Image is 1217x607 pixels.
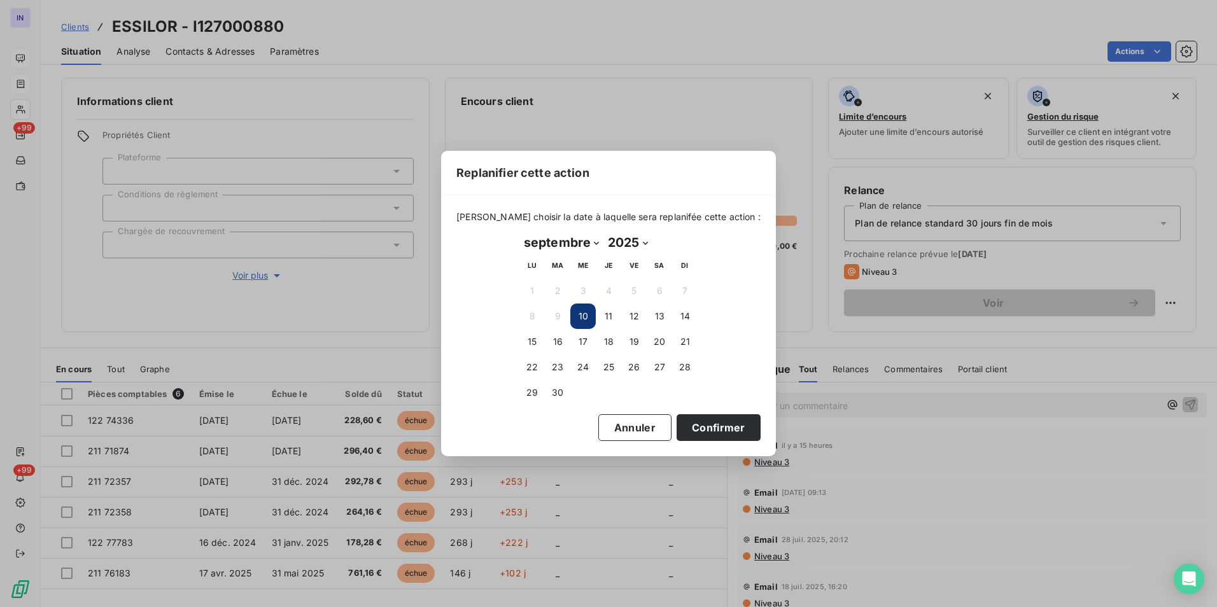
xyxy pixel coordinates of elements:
[596,303,621,329] button: 11
[621,253,647,278] th: vendredi
[672,253,698,278] th: dimanche
[545,329,570,354] button: 16
[621,278,647,303] button: 5
[621,329,647,354] button: 19
[456,211,761,223] span: [PERSON_NAME] choisir la date à laquelle sera replanifée cette action :
[677,414,761,441] button: Confirmer
[672,303,698,329] button: 14
[596,278,621,303] button: 4
[647,278,672,303] button: 6
[1174,564,1204,594] div: Open Intercom Messenger
[519,278,545,303] button: 1
[647,253,672,278] th: samedi
[598,414,672,441] button: Annuler
[570,329,596,354] button: 17
[545,354,570,380] button: 23
[519,354,545,380] button: 22
[596,253,621,278] th: jeudi
[647,303,672,329] button: 13
[519,303,545,329] button: 8
[519,253,545,278] th: lundi
[570,303,596,329] button: 10
[570,278,596,303] button: 3
[596,329,621,354] button: 18
[672,329,698,354] button: 21
[456,164,589,181] span: Replanifier cette action
[519,329,545,354] button: 15
[545,303,570,329] button: 9
[672,278,698,303] button: 7
[672,354,698,380] button: 28
[647,354,672,380] button: 27
[570,354,596,380] button: 24
[621,354,647,380] button: 26
[545,380,570,405] button: 30
[545,253,570,278] th: mardi
[621,303,647,329] button: 12
[647,329,672,354] button: 20
[570,253,596,278] th: mercredi
[596,354,621,380] button: 25
[545,278,570,303] button: 2
[519,380,545,405] button: 29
